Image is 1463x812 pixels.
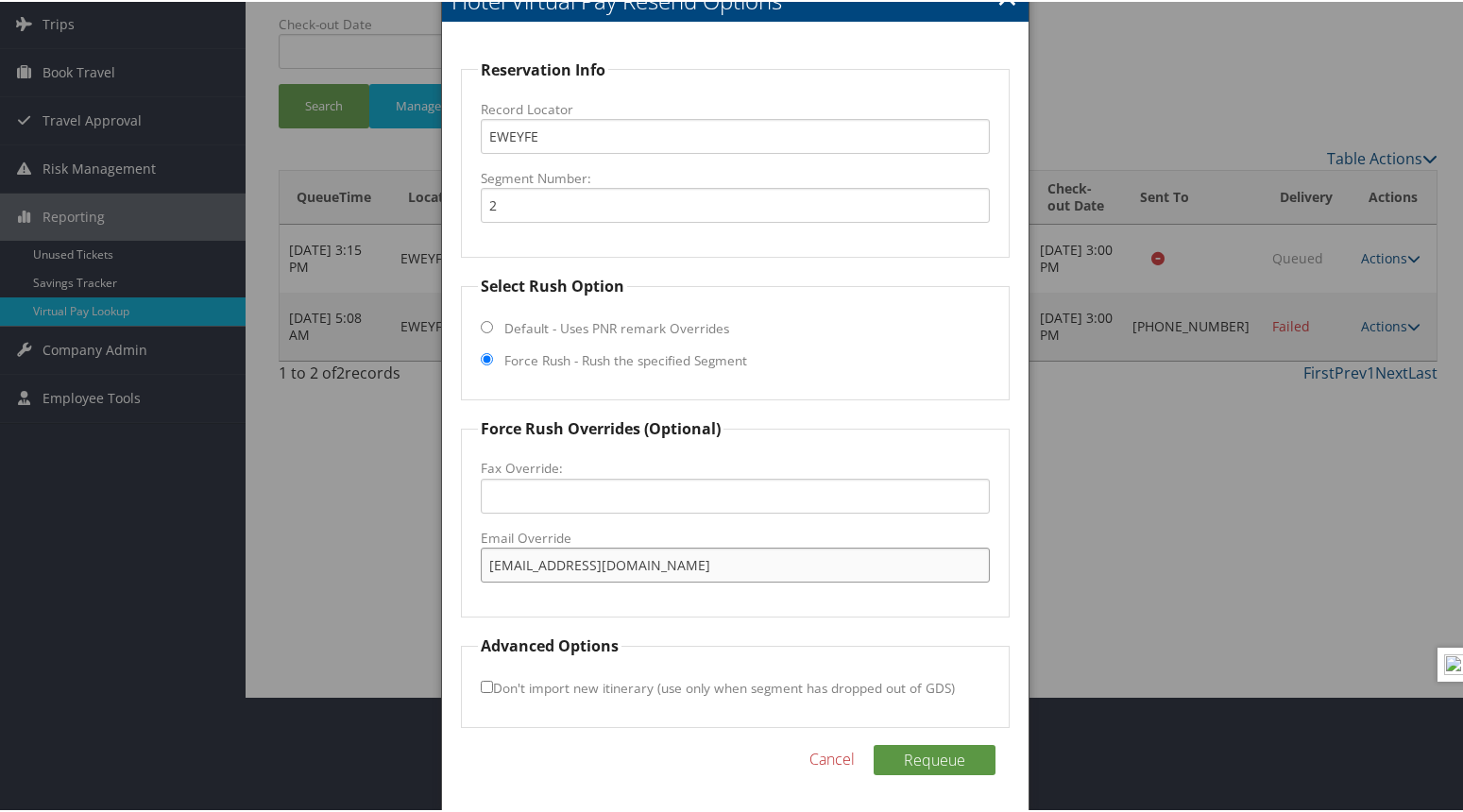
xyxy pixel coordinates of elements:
[481,527,990,546] label: Email Override
[481,668,955,703] label: Don't import new itinerary (use only when segment has dropped out of GDS)
[874,743,995,773] button: Requeue
[481,679,493,691] input: Don't import new itinerary (use only when segment has dropped out of GDS)
[478,415,723,438] legend: Force Rush Overrides (Optional)
[478,633,621,655] legend: Advanced Options
[478,273,627,296] legend: Select Rush Option
[481,457,990,476] label: Fax Override:
[504,349,747,368] label: Force Rush - Rush the specified Segment
[478,57,608,79] legend: Reservation Info
[504,317,729,336] label: Default - Uses PNR remark Overrides
[481,167,990,186] label: Segment Number:
[481,98,990,117] label: Record Locator
[809,746,855,769] a: Cancel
